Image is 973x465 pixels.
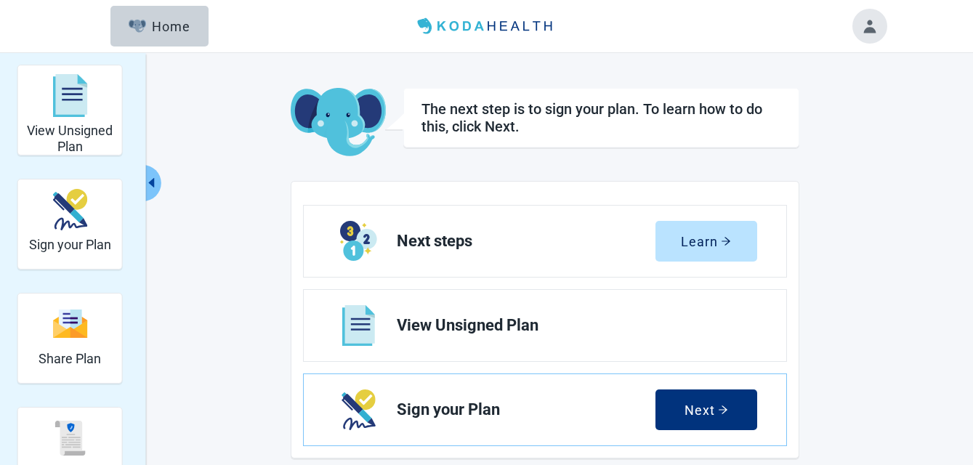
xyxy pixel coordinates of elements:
span: Next steps [397,232,655,250]
span: Sign your Plan [397,401,655,418]
a: View View Unsigned Plan section [304,290,786,361]
h2: Sign your Plan [29,237,111,253]
button: ElephantHome [110,6,209,46]
button: Collapse menu [143,165,161,201]
div: Share Plan [17,293,123,384]
span: arrow-right [721,236,731,246]
div: View Unsigned Plan [17,65,123,155]
h1: The next step is to sign your plan. To learn how to do this, click Next. [421,100,781,135]
img: Koda Elephant [291,88,386,158]
button: Toggle account menu [852,9,887,44]
div: Next [685,403,728,417]
button: Learnarrow-right [655,221,757,262]
a: Learn Next steps section [304,206,786,277]
img: svg%3e [52,74,87,118]
span: View Unsigned Plan [397,317,746,334]
img: make_plan_official-CpYJDfBD.svg [52,189,87,230]
div: Sign your Plan [17,179,123,270]
span: arrow-right [718,405,728,415]
div: Home [129,19,191,33]
div: Learn [681,234,731,248]
img: svg%3e [52,421,87,456]
button: Nextarrow-right [655,389,757,430]
h2: Share Plan [39,351,101,367]
a: Next Sign your Plan section [304,374,786,445]
span: caret-left [145,176,158,190]
h2: View Unsigned Plan [24,123,116,154]
img: Koda Health [411,15,561,38]
img: Elephant [129,20,147,33]
img: svg%3e [52,308,87,339]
